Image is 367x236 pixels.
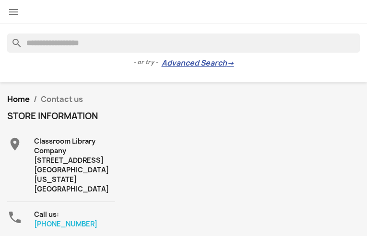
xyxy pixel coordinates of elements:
h4: Store information [7,112,115,121]
i:  [7,136,23,152]
span: Contact us [41,94,83,104]
i:  [7,210,23,225]
i:  [8,6,19,18]
i: search [7,34,19,45]
div: Call us: [34,210,115,229]
span: - or try - [133,57,162,67]
input: Search [7,34,360,53]
span: → [227,58,234,68]
a: [PHONE_NUMBER] [34,219,97,228]
a: Advanced Search→ [162,58,234,68]
div: Classroom Library Company [STREET_ADDRESS] [GEOGRAPHIC_DATA][US_STATE] [GEOGRAPHIC_DATA] [34,136,115,194]
a: Home [7,94,30,104]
